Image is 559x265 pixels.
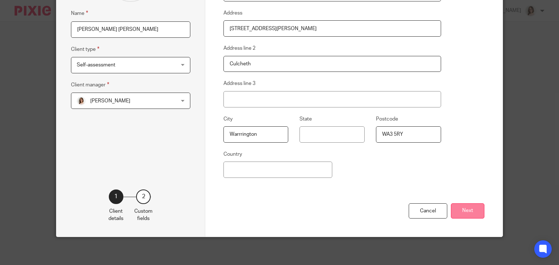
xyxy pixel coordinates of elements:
[223,9,242,17] label: Address
[134,208,152,223] p: Custom fields
[71,81,109,89] label: Client manager
[451,203,484,219] button: Next
[300,115,312,123] label: State
[77,97,86,105] img: Caroline%20-%20HS%20-%20LI.png
[71,45,99,53] label: Client type
[376,115,398,123] label: Postcode
[409,203,447,219] div: Cancel
[71,9,88,17] label: Name
[223,151,242,158] label: Country
[223,45,255,52] label: Address line 2
[223,80,255,87] label: Address line 3
[90,98,130,103] span: [PERSON_NAME]
[136,189,151,204] div: 2
[223,115,233,123] label: City
[77,62,115,68] span: Self-assessment
[108,208,123,223] p: Client details
[109,189,123,204] div: 1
